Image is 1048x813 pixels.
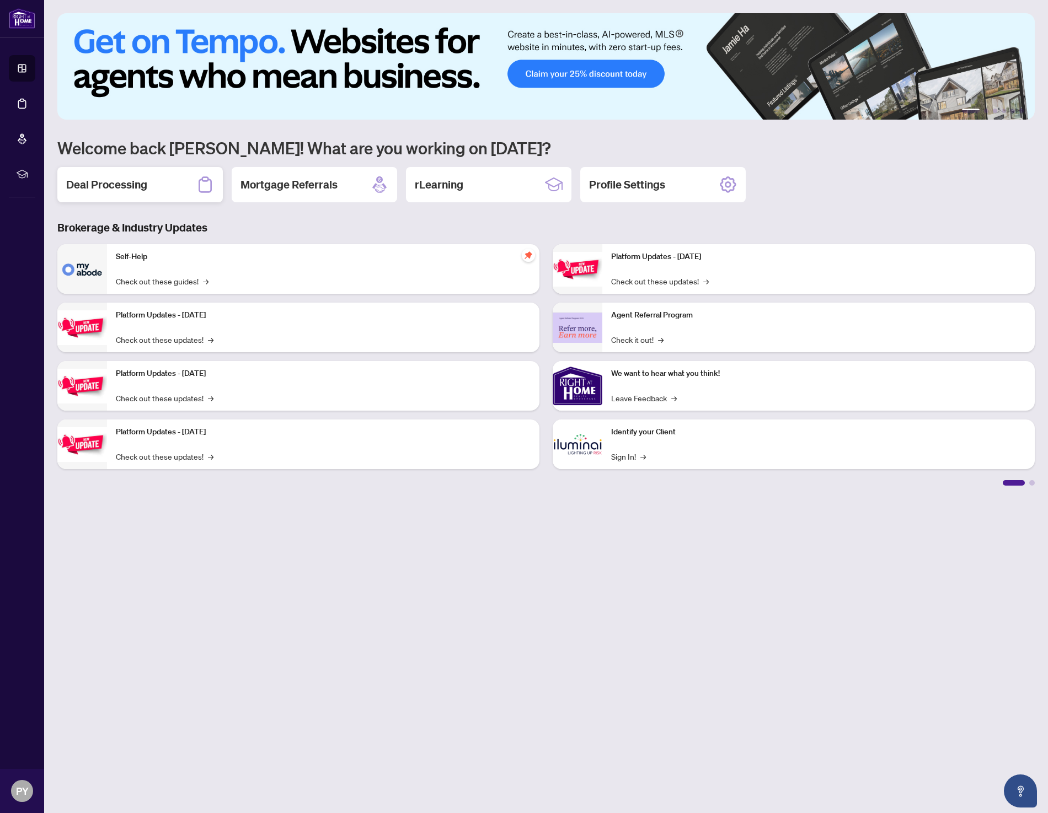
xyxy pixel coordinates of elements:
[1019,109,1024,113] button: 6
[208,333,213,346] span: →
[993,109,997,113] button: 3
[116,392,213,404] a: Check out these updates!→
[962,109,980,113] button: 1
[611,392,677,404] a: Leave Feedback→
[1002,109,1006,113] button: 4
[116,251,531,263] p: Self-Help
[116,333,213,346] a: Check out these updates!→
[57,220,1035,235] h3: Brokerage & Industry Updates
[671,392,677,404] span: →
[57,244,107,294] img: Self-Help
[703,275,709,287] span: →
[240,177,338,192] h2: Mortgage Referrals
[611,275,709,287] a: Check out these updates!→
[208,450,213,462] span: →
[611,309,1026,321] p: Agent Referral Program
[57,137,1035,158] h1: Welcome back [PERSON_NAME]! What are you working on [DATE]?
[640,450,646,462] span: →
[116,275,208,287] a: Check out these guides!→
[984,109,988,113] button: 2
[116,450,213,462] a: Check out these updates!→
[16,783,29,799] span: PY
[611,368,1026,380] p: We want to hear what you think!
[553,313,602,343] img: Agent Referral Program
[1004,774,1037,807] button: Open asap
[589,177,665,192] h2: Profile Settings
[522,249,535,262] span: pushpin
[57,427,107,462] img: Platform Updates - July 8, 2025
[611,426,1026,438] p: Identify your Client
[9,8,35,29] img: logo
[208,392,213,404] span: →
[553,252,602,287] img: Platform Updates - June 23, 2025
[553,361,602,411] img: We want to hear what you think!
[611,450,646,462] a: Sign In!→
[116,426,531,438] p: Platform Updates - [DATE]
[658,333,664,346] span: →
[116,309,531,321] p: Platform Updates - [DATE]
[1010,109,1015,113] button: 5
[415,177,463,192] h2: rLearning
[553,419,602,469] img: Identify your Client
[203,275,208,287] span: →
[611,333,664,346] a: Check it out!→
[57,310,107,345] img: Platform Updates - September 16, 2025
[57,369,107,403] img: Platform Updates - July 21, 2025
[116,368,531,380] p: Platform Updates - [DATE]
[66,177,147,192] h2: Deal Processing
[611,251,1026,263] p: Platform Updates - [DATE]
[57,13,1035,120] img: Slide 0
